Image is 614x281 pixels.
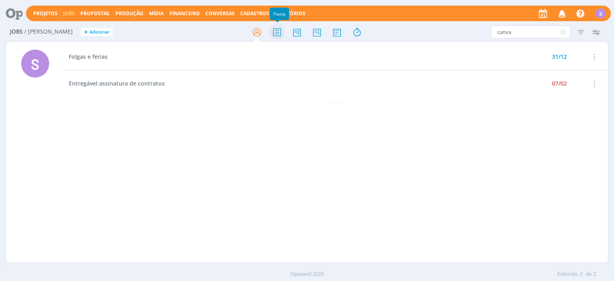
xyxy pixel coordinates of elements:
div: - - - [64,97,608,106]
input: Busca [491,26,570,38]
span: 2 [580,270,582,278]
a: Mídia [149,10,163,17]
div: Pauta [270,8,289,20]
div: S [596,8,606,18]
span: Propostas [80,10,110,17]
div: S [21,50,49,78]
span: 2 [593,270,596,278]
button: Conversas [203,10,237,17]
span: Adicionar [90,30,110,35]
a: Entregável assinatura de contratos [69,80,165,87]
button: Financeiro [167,10,202,17]
span: + [84,28,88,36]
button: Jobs [61,10,77,17]
span: de [586,270,592,278]
a: Conversas [205,10,235,17]
a: Projetos [33,10,58,17]
button: S [595,6,606,20]
span: Cadastros [240,10,269,17]
a: Folgas e férias [69,53,108,60]
button: +Adicionar [81,28,113,36]
button: Propostas [78,10,112,17]
span: Exibindo [557,270,578,278]
button: Mídia [147,10,166,17]
button: Produção [113,10,146,17]
div: 07/02 [552,81,567,86]
button: Projetos [31,10,60,17]
span: Financeiro [169,10,200,17]
span: / [PERSON_NAME] [24,28,73,35]
button: Cadastros [238,10,271,17]
a: Jobs [63,10,75,17]
div: 31/12 [552,54,567,60]
a: Produção [116,10,144,17]
span: Jobs [10,28,23,35]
